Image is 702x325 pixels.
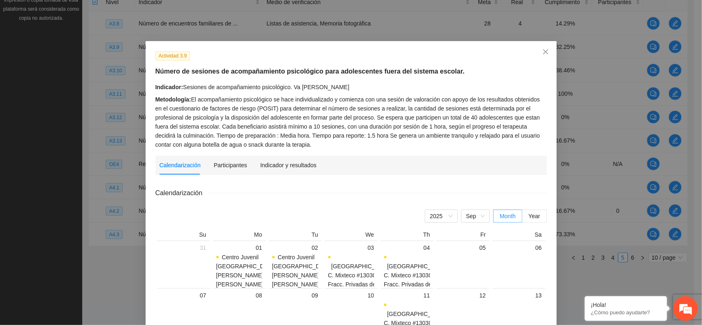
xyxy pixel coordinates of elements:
td: 2025-09-04 [379,240,435,288]
th: Mo [211,231,267,240]
span: Sep [466,210,485,222]
th: We [323,231,379,240]
td: 2025-09-01 [211,240,267,288]
div: 13 [496,290,542,300]
div: 07 [160,290,206,300]
div: 05 [440,243,486,253]
div: 31 [160,243,206,253]
div: El acompañamiento psicológico se hace individualizado y comienza con una sesión de valoración con... [155,95,547,149]
span: Calendarización [155,188,209,198]
div: 02 [272,243,318,253]
strong: Indicador: [155,84,183,90]
div: Calendarización [160,161,201,170]
th: Tu [267,231,323,240]
span: close [542,48,549,55]
div: 10 [328,290,374,300]
td: 2025-09-03 [323,240,379,288]
div: Sesiones de acompañamiento psicológico. Va [PERSON_NAME] [155,83,547,92]
span: Year [528,213,540,219]
div: 01 [216,243,262,253]
div: Participantes [214,161,247,170]
span: Centro Juvenil [GEOGRAPHIC_DATA][PERSON_NAME], C. [PERSON_NAME] y C. [PERSON_NAME][STREET_ADDRESS... [272,254,332,324]
td: 2025-09-06 [491,240,547,288]
td: 2025-08-31 [155,240,211,288]
div: 09 [272,290,318,300]
span: Centro Juvenil [GEOGRAPHIC_DATA][PERSON_NAME], C. [PERSON_NAME] y C. [PERSON_NAME][STREET_ADDRESS... [216,254,276,324]
div: 08 [216,290,262,300]
div: Minimizar ventana de chat en vivo [135,4,155,24]
div: 12 [440,290,486,300]
textarea: Escriba su mensaje y pulse “Intro” [4,224,157,253]
th: Th [379,231,435,240]
h5: Número de sesiones de acompañamiento psicológico para adolescentes fuera del sistema escolar. [155,67,547,76]
th: Fr [435,231,491,240]
td: 2025-09-05 [435,240,491,288]
span: Month [500,213,516,219]
th: Sa [491,231,547,240]
div: 06 [496,243,542,253]
td: 2025-09-02 [267,240,323,288]
div: 03 [328,243,374,253]
span: 2025 [430,210,453,222]
div: 04 [384,243,430,253]
strong: Metodología: [155,96,191,103]
span: Estamos en línea. [48,110,114,193]
div: Chatee con nosotros ahora [43,42,138,53]
span: [GEOGRAPHIC_DATA], C. Mixteco #13030, Fracc. Privadas del Sur V etapa, C.P.31180 [GEOGRAPHIC_DATA... [384,263,449,315]
span: [GEOGRAPHIC_DATA], C. Mixteco #13030, Fracc. Privadas del Sur V etapa, C.P.31180 [GEOGRAPHIC_DATA... [328,263,393,315]
div: Indicador y resultados [260,161,317,170]
div: ¡Hola! [591,302,661,308]
span: Actividad 3.9 [155,51,190,60]
th: Su [155,231,211,240]
button: Close [535,41,557,63]
div: 11 [384,290,430,300]
p: ¿Cómo puedo ayudarte? [591,309,661,316]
